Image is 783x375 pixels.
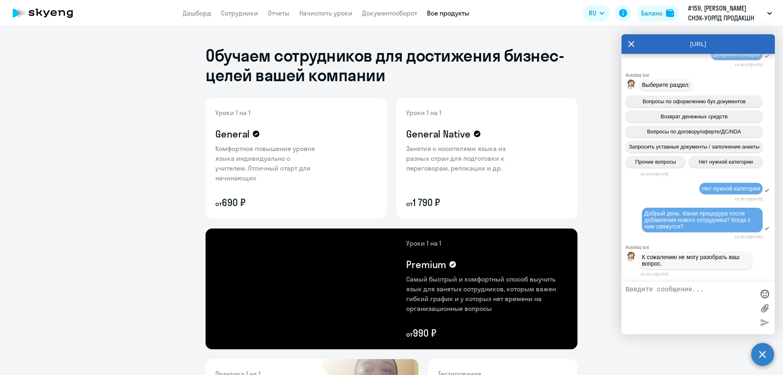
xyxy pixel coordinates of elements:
[688,3,764,23] p: #159, [PERSON_NAME] СНЭК-УОРЛД ПРОДАКШН КИРИШИ, ООО
[635,159,676,165] span: Прочие вопросы
[206,46,577,85] h1: Обучаем сотрудников для достижения бизнес-целей вашей компании
[641,8,663,18] div: Баланс
[406,274,568,313] p: Самый быстрый и комфортный способ выучить язык для занятых сотрудников, которым важен гибкий граф...
[629,144,759,150] span: Запросить уставные документы / заполнение анкеты
[396,98,525,219] img: general-native-content-bg.png
[713,51,760,58] span: Документооборот
[583,5,610,21] button: RU
[626,245,775,250] div: Autofaq bot
[427,9,469,17] a: Все продукты
[406,326,568,339] p: 990 ₽
[689,156,763,168] button: Нет нужной категории
[642,254,741,267] span: К сожалению не могу разобрать ваш вопрос.
[702,185,760,192] span: Нет нужной категории
[268,9,290,17] a: Отчеты
[626,156,686,168] button: Прочие вопросы
[589,8,596,18] span: RU
[406,238,568,248] p: Уроки 1 на 1
[406,200,413,208] small: от
[661,113,728,120] span: Возврат денежных средств
[666,9,674,17] img: balance
[642,82,690,88] span: Выберите раздел:
[684,3,776,23] button: #159, [PERSON_NAME] СНЭК-УОРЛД ПРОДАКШН КИРИШИ, ООО
[759,302,771,314] label: Лимит 10 файлов
[215,196,321,209] p: 690 ₽
[221,9,258,17] a: Сотрудники
[215,144,321,183] p: Комфортное повышение уровня языка индивидуально с учителем. Отличный старт для начинающих
[406,127,471,140] h4: General Native
[626,141,763,153] button: Запросить уставные документы / заполнение анкеты
[362,9,417,17] a: Документооборот
[206,98,328,219] img: general-content-bg.png
[406,258,446,271] h4: Premium
[626,80,636,91] img: bot avatar
[636,5,679,21] button: Балансbalance
[640,272,668,276] time: 10:30:33[DATE]
[644,210,752,230] span: Добрый день. Какая процедура после добавления нового сотрудника? Когда с ним свяжутся?
[293,229,577,349] img: premium-content-bg.png
[215,108,321,118] p: Уроки 1 на 1
[406,330,413,338] small: от
[299,9,352,17] a: Начислить уроки
[183,9,211,17] a: Дашборд
[647,129,741,135] span: Вопросы по договору/оферте/ДС/NDA
[626,95,763,107] button: Вопросы по оформлению бух.документов
[699,159,753,165] span: Нет нужной категории
[406,144,512,173] p: Занятия с носителями языка из разных стран для подготовки к переговорам, релокации и др.
[626,126,763,138] button: Вопросы по договору/оферте/ДС/NDA
[406,196,512,209] p: 1 790 ₽
[215,127,250,140] h4: General
[734,235,763,239] time: 10:30:32[DATE]
[626,73,775,78] div: Autofaq bot
[643,98,746,104] span: Вопросы по оформлению бух.документов
[406,108,512,118] p: Уроки 1 на 1
[734,62,763,67] time: 10:30:07[DATE]
[626,252,636,264] img: bot avatar
[215,200,222,208] small: от
[734,197,763,201] time: 10:30:15[DATE]
[640,172,668,176] time: 10:30:07[DATE]
[626,111,763,122] button: Возврат денежных средств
